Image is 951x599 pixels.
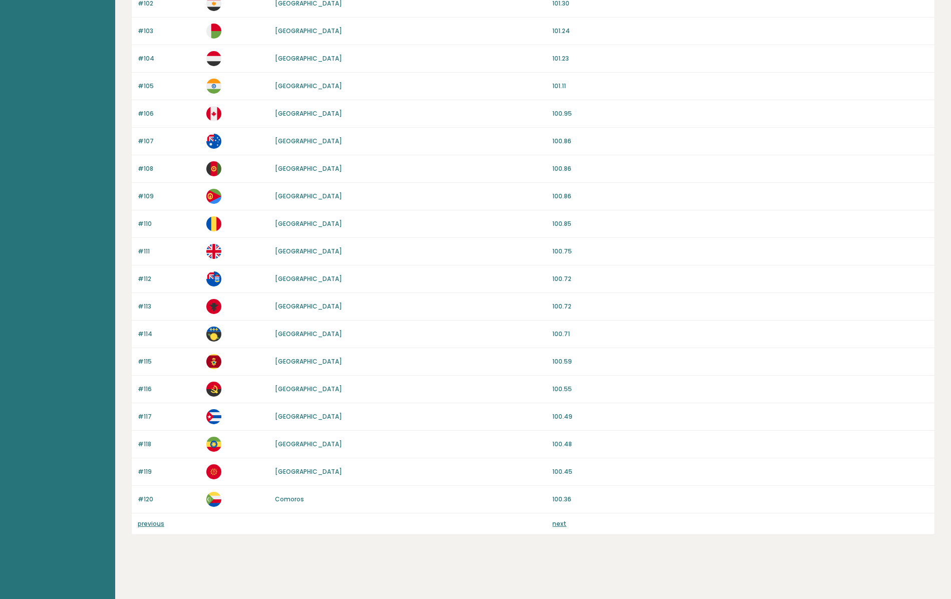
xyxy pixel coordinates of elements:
img: gb.svg [206,244,221,259]
p: 100.48 [552,440,928,449]
p: #117 [138,412,200,421]
p: #110 [138,219,200,228]
p: #114 [138,330,200,339]
p: #109 [138,192,200,201]
a: [GEOGRAPHIC_DATA] [275,247,342,255]
p: 100.72 [552,302,928,311]
p: #104 [138,54,200,63]
img: in.svg [206,79,221,94]
img: ca.svg [206,106,221,121]
a: [GEOGRAPHIC_DATA] [275,27,342,35]
p: #118 [138,440,200,449]
img: ro.svg [206,216,221,231]
p: 100.86 [552,192,928,201]
a: [GEOGRAPHIC_DATA] [275,440,342,448]
p: 100.49 [552,412,928,421]
p: 100.85 [552,219,928,228]
a: [GEOGRAPHIC_DATA] [275,385,342,393]
a: [GEOGRAPHIC_DATA] [275,330,342,338]
p: #108 [138,164,200,173]
p: 100.36 [552,495,928,504]
img: er.svg [206,189,221,204]
p: 100.59 [552,357,928,366]
img: km.svg [206,492,221,507]
p: #116 [138,385,200,394]
a: [GEOGRAPHIC_DATA] [275,274,342,283]
a: Comoros [275,495,304,503]
img: ao.svg [206,382,221,397]
p: 100.86 [552,164,928,173]
img: al.svg [206,299,221,314]
p: #113 [138,302,200,311]
p: 100.72 [552,274,928,283]
p: #111 [138,247,200,256]
a: [GEOGRAPHIC_DATA] [275,219,342,228]
p: #107 [138,137,200,146]
a: [GEOGRAPHIC_DATA] [275,54,342,63]
img: gp.svg [206,327,221,342]
img: ky.svg [206,271,221,286]
p: 101.24 [552,27,928,36]
a: [GEOGRAPHIC_DATA] [275,137,342,145]
p: #120 [138,495,200,504]
p: #119 [138,467,200,476]
a: [GEOGRAPHIC_DATA] [275,82,342,90]
p: 101.11 [552,82,928,91]
img: af.svg [206,161,221,176]
p: 101.23 [552,54,928,63]
a: previous [138,519,164,528]
a: [GEOGRAPHIC_DATA] [275,164,342,173]
a: [GEOGRAPHIC_DATA] [275,467,342,476]
a: [GEOGRAPHIC_DATA] [275,357,342,366]
img: kg.svg [206,464,221,479]
p: #103 [138,27,200,36]
img: cu.svg [206,409,221,424]
p: 100.95 [552,109,928,118]
a: [GEOGRAPHIC_DATA] [275,109,342,118]
p: 100.71 [552,330,928,339]
img: ye.svg [206,51,221,66]
a: [GEOGRAPHIC_DATA] [275,412,342,421]
p: #105 [138,82,200,91]
img: et.svg [206,437,221,452]
img: me.svg [206,354,221,369]
p: 100.75 [552,247,928,256]
a: next [552,519,566,528]
img: au.svg [206,134,221,149]
img: mg.svg [206,24,221,39]
p: #115 [138,357,200,366]
a: [GEOGRAPHIC_DATA] [275,192,342,200]
p: #106 [138,109,200,118]
a: [GEOGRAPHIC_DATA] [275,302,342,311]
p: 100.45 [552,467,928,476]
p: 100.55 [552,385,928,394]
p: #112 [138,274,200,283]
p: 100.86 [552,137,928,146]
